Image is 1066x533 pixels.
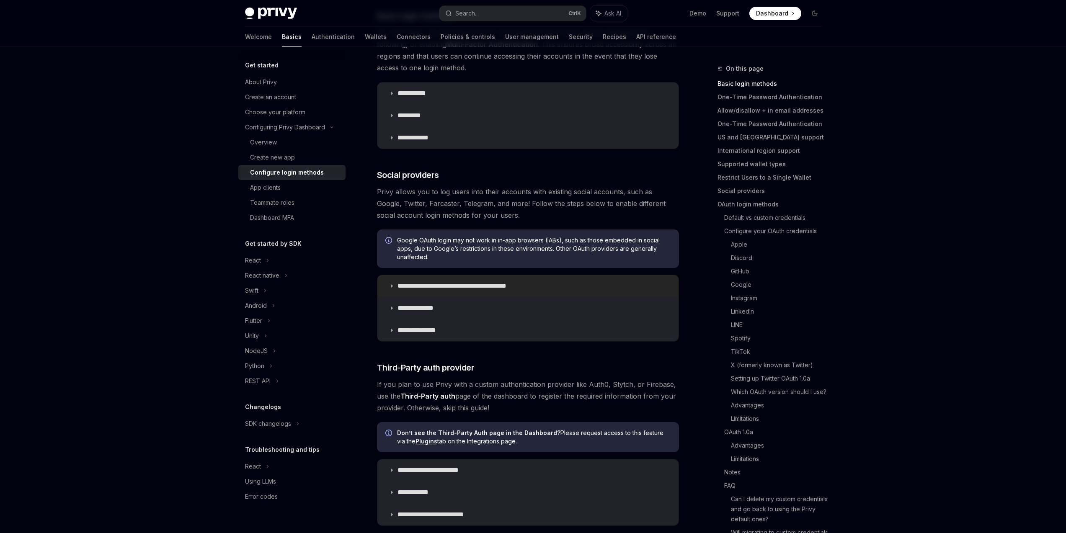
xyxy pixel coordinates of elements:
[731,265,828,278] a: GitHub
[731,492,828,526] a: Can I delete my custom credentials and go back to using the Privy default ones?
[400,392,455,400] strong: Third-Party auth
[604,9,621,18] span: Ask AI
[731,452,828,466] a: Limitations
[731,412,828,425] a: Limitations
[250,213,294,223] div: Dashboard MFA
[718,77,828,90] a: Basic login methods
[756,9,788,18] span: Dashboard
[724,466,828,479] a: Notes
[245,346,268,356] div: NodeJS
[245,376,271,386] div: REST API
[397,429,560,436] strong: Don’t see the Third-Party Auth page in the Dashboard?
[245,122,325,132] div: Configuring Privy Dashboard
[731,358,828,372] a: X (formerly known as Twitter)
[731,305,828,318] a: LinkedIn
[250,198,294,208] div: Teammate roles
[312,27,355,47] a: Authentication
[245,316,262,326] div: Flutter
[439,6,586,21] button: Search...CtrlK
[238,75,346,90] a: About Privy
[238,195,346,210] a: Teammate roles
[238,105,346,120] a: Choose your platform
[505,27,559,47] a: User management
[731,291,828,305] a: Instagram
[245,107,305,117] div: Choose your platform
[238,180,346,195] a: App clients
[377,27,679,74] span: For most apps, we recommend either including alternative login options alongside the following, o...
[245,492,278,502] div: Error codes
[245,92,296,102] div: Create an account
[238,474,346,489] a: Using LLMs
[726,64,764,74] span: On this page
[731,372,828,385] a: Setting up Twitter OAuth 1.0a
[245,301,267,311] div: Android
[416,438,437,445] a: Plugins
[718,144,828,157] a: International region support
[250,137,277,147] div: Overview
[724,425,828,439] a: OAuth 1.0a
[245,445,320,455] h5: Troubleshooting and tips
[385,237,394,245] svg: Info
[731,439,828,452] a: Advantages
[377,169,439,181] span: Social providers
[731,385,828,399] a: Which OAuth version should I use?
[568,10,581,17] span: Ctrl K
[250,167,324,178] div: Configure login methods
[731,399,828,412] a: Advantages
[731,318,828,332] a: LINE
[603,27,626,47] a: Recipes
[377,362,475,373] span: Third-Party auth provider
[245,461,261,471] div: React
[238,150,346,165] a: Create new app
[731,345,828,358] a: TikTok
[250,152,295,162] div: Create new app
[385,430,394,438] svg: Info
[397,429,671,445] span: Please request access to this feature via the tab on the Integrations page.
[731,332,828,345] a: Spotify
[245,60,279,70] h5: Get started
[724,224,828,238] a: Configure your OAuth credentials
[718,198,828,211] a: OAuth login methods
[718,131,828,144] a: US and [GEOGRAPHIC_DATA] support
[245,77,277,87] div: About Privy
[250,183,281,193] div: App clients
[282,27,302,47] a: Basics
[724,479,828,492] a: FAQ
[245,402,281,412] h5: Changelogs
[636,27,676,47] a: API reference
[569,27,593,47] a: Security
[238,90,346,105] a: Create an account
[455,8,479,18] div: Search...
[245,8,297,19] img: dark logo
[718,117,828,131] a: One-Time Password Authentication
[245,419,291,429] div: SDK changelogs
[238,489,346,504] a: Error codes
[245,270,279,281] div: React native
[365,27,387,47] a: Wallets
[245,476,276,487] div: Using LLMs
[689,9,706,18] a: Demo
[731,238,828,251] a: Apple
[718,184,828,198] a: Social providers
[808,7,821,20] button: Toggle dark mode
[718,104,828,117] a: Allow/disallow + in email addresses
[245,361,264,371] div: Python
[377,379,679,414] span: If you plan to use Privy with a custom authentication provider like Auth0, Stytch, or Firebase, u...
[441,27,495,47] a: Policies & controls
[731,251,828,265] a: Discord
[731,278,828,291] a: Google
[718,157,828,171] a: Supported wallet types
[377,186,679,221] span: Privy allows you to log users into their accounts with existing social accounts, such as Google, ...
[397,27,431,47] a: Connectors
[245,286,258,296] div: Swift
[245,239,302,249] h5: Get started by SDK
[749,7,801,20] a: Dashboard
[724,211,828,224] a: Default vs custom credentials
[716,9,739,18] a: Support
[718,90,828,104] a: One-Time Password Authentication
[238,165,346,180] a: Configure login methods
[245,27,272,47] a: Welcome
[590,6,627,21] button: Ask AI
[245,255,261,265] div: React
[238,210,346,225] a: Dashboard MFA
